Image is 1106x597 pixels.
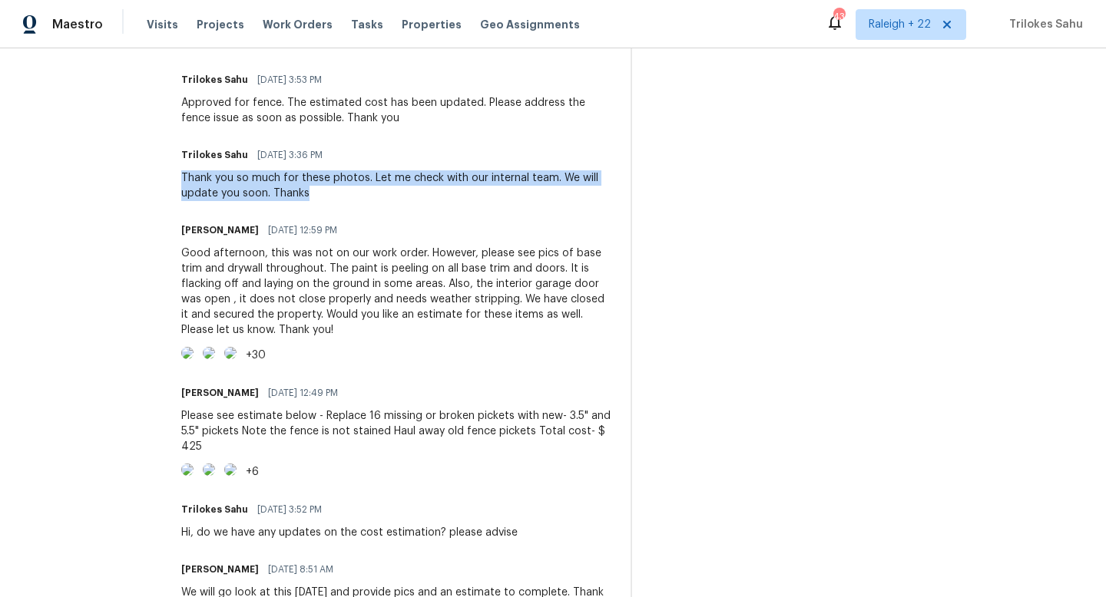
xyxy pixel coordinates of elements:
[181,95,612,126] div: Approved for fence. The estimated cost has been updated. Please address the fence issue as soon a...
[257,502,322,517] span: [DATE] 3:52 PM
[181,170,612,201] div: Thank you so much for these photos. Let me check with our internal team. We will update you soon....
[268,223,337,238] span: [DATE] 12:59 PM
[246,348,266,363] div: +30
[246,464,259,480] div: +6
[1003,17,1083,32] span: Trilokes Sahu
[402,17,462,32] span: Properties
[181,385,259,401] h6: [PERSON_NAME]
[257,147,323,163] span: [DATE] 3:36 PM
[181,502,248,517] h6: Trilokes Sahu
[147,17,178,32] span: Visits
[181,408,612,454] div: Please see estimate below - Replace 16 missing or broken pickets with new- 3.5" and 5.5" pickets ...
[268,562,333,577] span: [DATE] 8:51 AM
[480,17,580,32] span: Geo Assignments
[52,17,103,32] span: Maestro
[833,9,844,25] div: 436
[181,223,259,238] h6: [PERSON_NAME]
[181,246,612,338] div: Good afternoon, this was not on our work order. However, please see pics of base trim and drywall...
[181,562,259,577] h6: [PERSON_NAME]
[257,72,322,87] span: [DATE] 3:53 PM
[181,147,248,163] h6: Trilokes Sahu
[869,17,931,32] span: Raleigh + 22
[181,525,518,540] div: Hi, do we have any updates on the cost estimation? please advise
[263,17,333,32] span: Work Orders
[197,17,244,32] span: Projects
[268,385,338,401] span: [DATE] 12:49 PM
[181,72,248,87] h6: Trilokes Sahu
[351,19,383,30] span: Tasks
